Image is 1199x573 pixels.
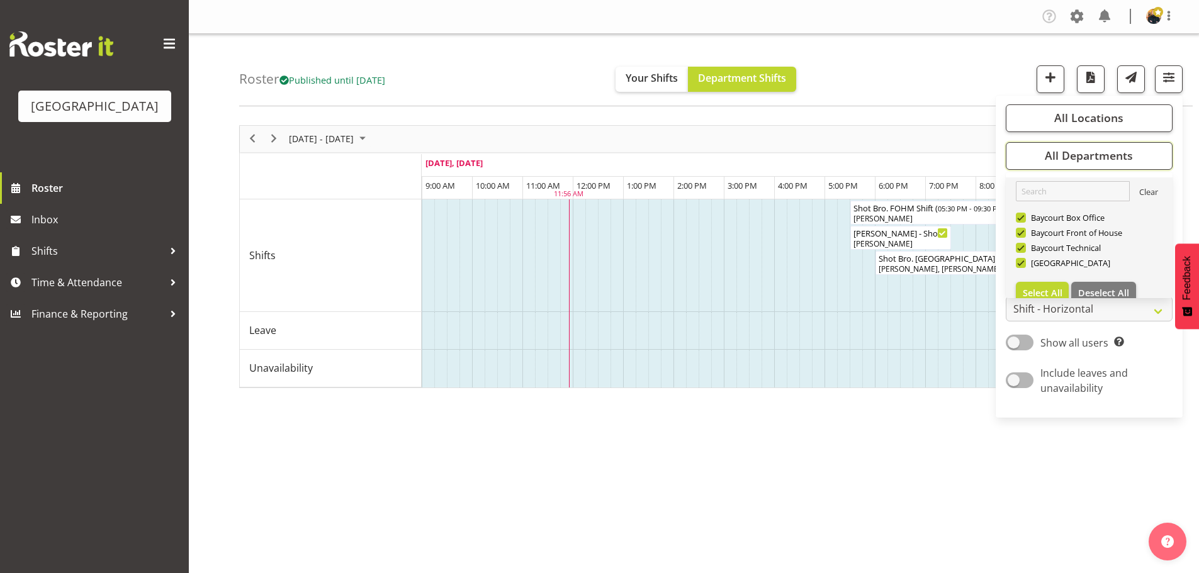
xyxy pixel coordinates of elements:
span: 5:00 PM [828,180,858,191]
div: Shot Bro. FOHM Shift ( ) [853,201,1049,214]
span: 11:00 AM [526,180,560,191]
span: Time & Attendance [31,273,164,292]
div: [PERSON_NAME] [853,213,1049,225]
span: Show all users [1040,336,1108,350]
span: Baycourt Technical [1026,243,1101,253]
button: All Departments [1006,142,1173,170]
td: Leave resource [240,312,422,350]
span: Your Shifts [626,71,678,85]
button: Deselect All [1071,282,1136,304]
div: previous period [242,126,263,152]
td: Unavailability resource [240,350,422,387]
span: 8:00 PM [979,180,1009,191]
a: Clear [1139,186,1158,201]
span: 12:00 PM [577,180,611,191]
span: Shifts [31,242,164,260]
div: [GEOGRAPHIC_DATA] [31,97,159,116]
div: [PERSON_NAME] - Shot Bro ( ) [853,226,948,239]
button: All Locations [1006,104,1173,132]
input: Search [1016,181,1130,201]
div: Shot Bro. [GEOGRAPHIC_DATA]. (No Bar) ( ) [879,252,1036,264]
div: [PERSON_NAME], [PERSON_NAME], [PERSON_NAME] [879,264,1036,275]
div: Shifts"s event - Valerie - Shot Bro Begin From Wednesday, October 8, 2025 at 5:30:00 PM GMT+13:00... [850,226,951,250]
div: 11:56 AM [554,189,583,199]
span: Department Shifts [698,71,786,85]
button: Previous [244,131,261,147]
span: [GEOGRAPHIC_DATA] [1026,258,1111,268]
span: Baycourt Front of House [1026,228,1123,238]
span: 05:30 PM - 09:30 PM [938,203,1003,213]
div: October 06 - 12, 2025 [284,126,373,152]
span: Select All [1023,287,1062,299]
span: Include leaves and unavailability [1040,366,1128,395]
button: October 2025 [287,131,371,147]
button: Feedback - Show survey [1175,243,1199,329]
span: 4:00 PM [778,180,808,191]
span: Feedback [1181,256,1193,300]
button: Download a PDF of the roster according to the set date range. [1077,65,1105,93]
h4: Roster [239,72,385,86]
span: [DATE], [DATE] [425,157,483,169]
button: Next [266,131,283,147]
span: Baycourt Box Office [1026,213,1105,223]
span: 10:00 AM [476,180,510,191]
div: Shifts"s event - Shot Bro. GA. (No Bar) Begin From Wednesday, October 8, 2025 at 6:00:00 PM GMT+1... [875,251,1039,275]
span: 3:00 PM [728,180,757,191]
span: Finance & Reporting [31,304,164,323]
span: All Locations [1054,110,1123,125]
span: [DATE] - [DATE] [288,131,355,147]
span: Unavailability [249,360,313,376]
span: 1:00 PM [627,180,656,191]
span: 6:00 PM [879,180,908,191]
div: [PERSON_NAME] [853,238,948,250]
td: Shifts resource [240,199,422,312]
span: Roster [31,179,183,197]
button: Add a new shift [1037,65,1064,93]
div: next period [263,126,284,152]
button: Send a list of all shifts for the selected filtered period to all rostered employees. [1117,65,1145,93]
div: Shifts"s event - Shot Bro. FOHM Shift Begin From Wednesday, October 8, 2025 at 5:30:00 PM GMT+13:... [850,201,1052,225]
span: Inbox [31,210,183,229]
img: help-xxl-2.png [1161,535,1174,548]
button: Select All [1016,282,1069,304]
span: Leave [249,323,276,338]
img: david-tauranga1d5f678c2aa0c4369aca2f0bff685337.png [1146,9,1161,24]
span: 7:00 PM [929,180,959,191]
button: Department Shifts [688,67,796,92]
span: Deselect All [1078,287,1129,299]
span: All Departments [1045,148,1133,163]
div: Timeline Week of October 8, 2025 [239,125,1149,388]
button: Your Shifts [616,67,688,92]
span: Published until [DATE] [279,74,385,86]
span: 9:00 AM [425,180,455,191]
span: Shifts [249,248,276,263]
img: Rosterit website logo [9,31,113,57]
span: 2:00 PM [677,180,707,191]
button: Filter Shifts [1155,65,1183,93]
